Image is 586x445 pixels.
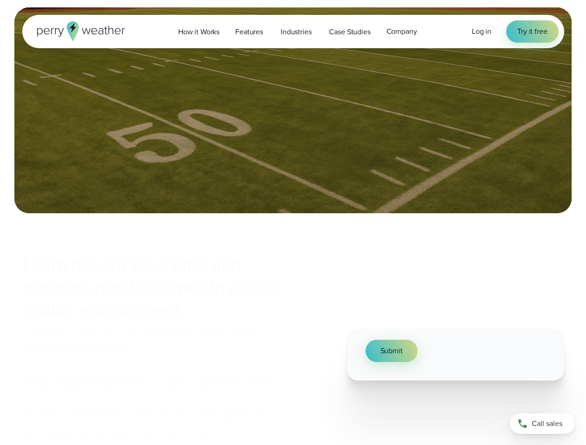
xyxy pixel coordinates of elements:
span: How it Works [178,26,219,38]
a: Try it free [506,20,558,43]
a: Call sales [510,413,575,434]
span: Submit [380,345,403,356]
span: Industries [281,26,311,38]
span: Company [386,26,417,37]
a: How it Works [170,22,227,41]
a: Log in [472,26,491,37]
a: Case Studies [321,22,378,41]
span: Features [235,26,263,38]
span: Call sales [532,418,562,429]
span: Try it free [517,26,547,37]
button: Submit [366,340,418,362]
span: Case Studies [329,26,370,38]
